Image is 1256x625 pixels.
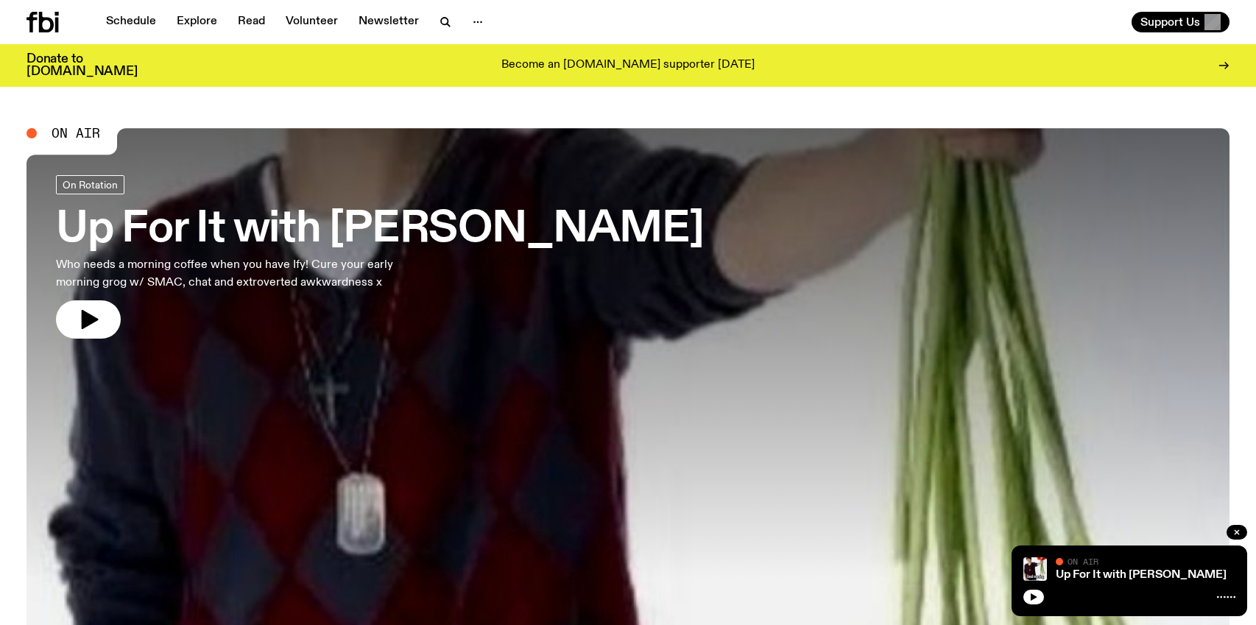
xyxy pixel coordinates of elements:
h3: Up For It with [PERSON_NAME] [56,209,703,250]
a: Up For It with [PERSON_NAME]Who needs a morning coffee when you have Ify! Cure your early morning... [56,175,703,339]
button: Support Us [1132,12,1229,32]
h3: Donate to [DOMAIN_NAME] [27,53,138,78]
a: Read [229,12,274,32]
span: On Rotation [63,179,118,190]
p: Become an [DOMAIN_NAME] supporter [DATE] [501,59,755,72]
a: On Rotation [56,175,124,194]
span: On Air [52,127,100,140]
a: Up For It with [PERSON_NAME] [1056,569,1227,581]
a: Explore [168,12,226,32]
span: Support Us [1140,15,1200,29]
a: Newsletter [350,12,428,32]
p: Who needs a morning coffee when you have Ify! Cure your early morning grog w/ SMAC, chat and extr... [56,256,433,292]
a: Schedule [97,12,165,32]
span: On Air [1068,557,1098,566]
a: Volunteer [277,12,347,32]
